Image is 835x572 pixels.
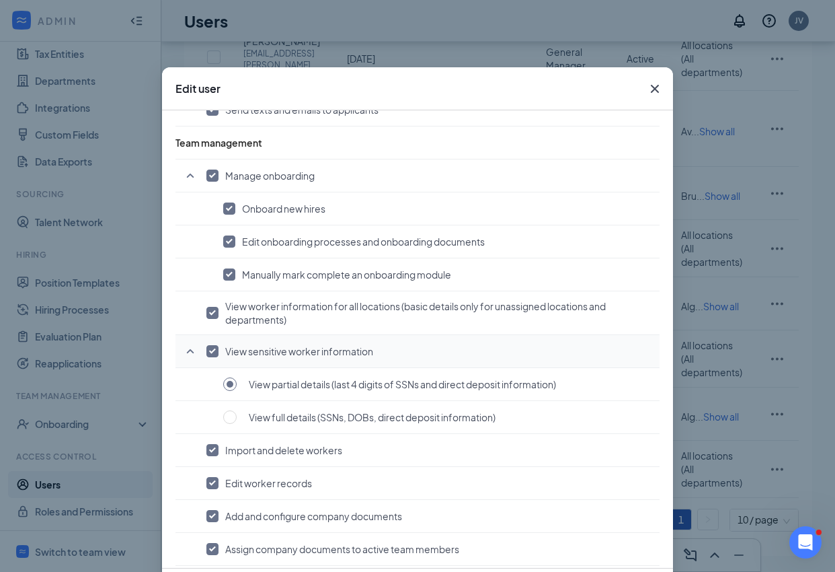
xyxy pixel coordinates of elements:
button: View sensitive worker information [206,345,653,358]
span: Onboard new hires [242,202,325,215]
button: Edit worker records [206,476,653,490]
svg: SmallChevronUp [182,343,198,359]
span: Edit worker records [225,476,312,490]
iframe: Intercom live chat [789,526,822,559]
button: Manage onboarding [206,169,653,182]
span: View worker information for all locations (basic details only for unassigned locations and depart... [225,299,653,326]
span: Import and delete workers [225,443,342,457]
span: Add and configure company documents [225,509,402,523]
span: Manage onboarding [225,169,315,182]
button: Import and delete workers [206,443,653,457]
h3: Edit user [175,81,221,96]
span: Manually mark complete an onboarding module [242,268,451,281]
span: View partial details (last 4 digits of SSNs and direct deposit information) [249,378,556,391]
button: Assign company documents to active team members [206,542,653,556]
span: Edit onboarding processes and onboarding documents [242,235,485,248]
button: Edit onboarding processes and onboarding documents [223,235,653,248]
button: Add and configure company documents [206,509,653,523]
span: Assign company documents to active team members [225,542,459,556]
svg: Cross [647,81,663,97]
span: View sensitive worker information [225,345,373,358]
button: Close [637,67,673,110]
button: Manually mark complete an onboarding module [223,268,653,281]
button: View partial details (last 4 digits of SSNs and direct deposit information) [223,377,653,392]
span: View full details (SSNs, DOBs, direct deposit information) [249,410,495,424]
svg: SmallChevronUp [182,168,198,184]
button: Onboard new hires [223,202,653,215]
span: Team management [175,137,262,149]
button: View full details (SSNs, DOBs, direct deposit information) [223,410,653,425]
button: View worker information for all locations (basic details only for unassigned locations and depart... [206,299,653,326]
